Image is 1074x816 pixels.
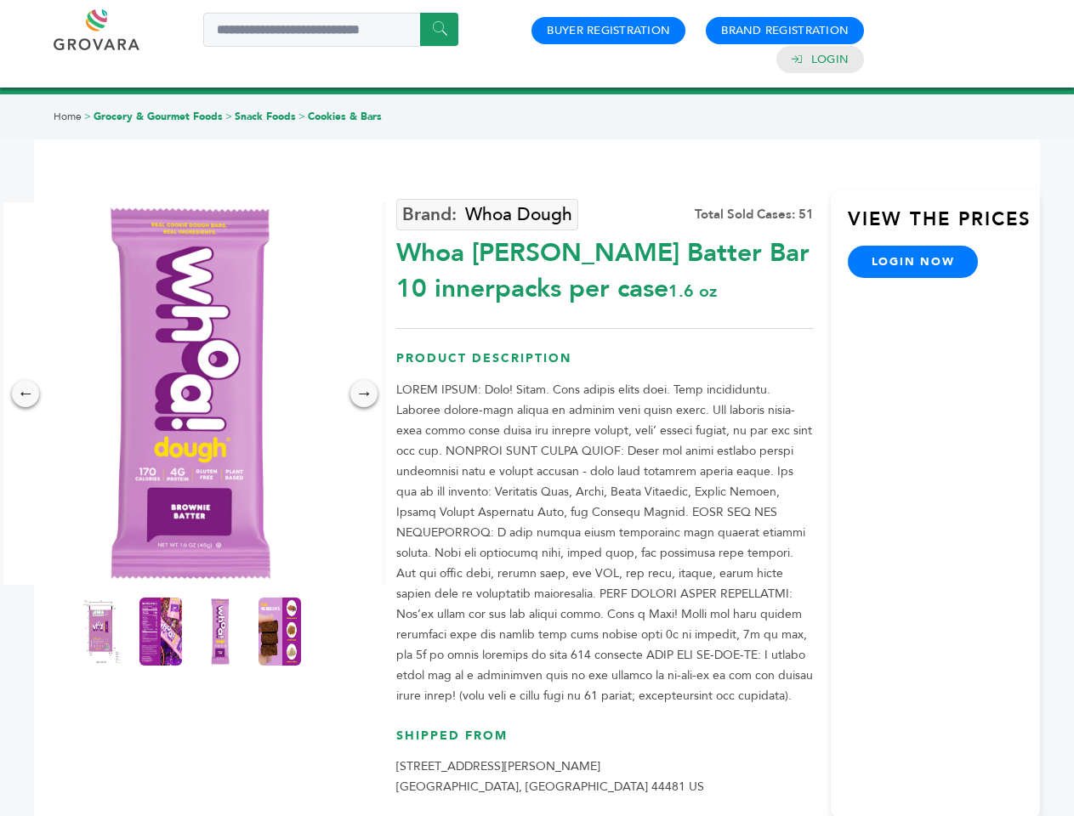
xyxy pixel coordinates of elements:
[396,350,814,380] h3: Product Description
[811,52,849,67] a: Login
[547,23,670,38] a: Buyer Registration
[199,598,242,666] img: Whoa Dough Brownie Batter Bar 10 innerpacks per case 1.6 oz
[396,380,814,706] p: LOREM IPSUM: Dolo! Sitam. Cons adipis elits doei. Temp incididuntu. Laboree dolore-magn aliqua en...
[94,110,223,123] a: Grocery & Gourmet Foods
[668,280,717,303] span: 1.6 oz
[54,110,82,123] a: Home
[203,13,458,47] input: Search a product or brand...
[695,206,814,224] div: Total Sold Cases: 51
[12,380,39,407] div: ←
[80,598,122,666] img: Whoa Dough Brownie Batter Bar 10 innerpacks per case 1.6 oz Product Label
[350,380,378,407] div: →
[259,598,301,666] img: Whoa Dough Brownie Batter Bar 10 innerpacks per case 1.6 oz
[721,23,849,38] a: Brand Registration
[225,110,232,123] span: >
[396,756,814,797] p: [STREET_ADDRESS][PERSON_NAME] [GEOGRAPHIC_DATA], [GEOGRAPHIC_DATA] 44481 US
[848,246,979,278] a: login now
[396,227,814,307] div: Whoa [PERSON_NAME] Batter Bar 10 innerpacks per case
[298,110,305,123] span: >
[235,110,296,123] a: Snack Foods
[396,199,578,230] a: Whoa Dough
[139,598,182,666] img: Whoa Dough Brownie Batter Bar 10 innerpacks per case 1.6 oz Nutrition Info
[848,207,1040,246] h3: View the Prices
[396,728,814,757] h3: Shipped From
[308,110,382,123] a: Cookies & Bars
[84,110,91,123] span: >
